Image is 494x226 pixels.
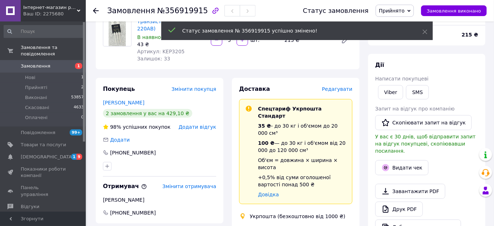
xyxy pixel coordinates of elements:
[23,4,77,11] span: Інтернет-магазин радиокомпонентов "СІРІУС"
[75,63,82,69] span: 1
[258,123,271,129] span: 35 ₴
[303,7,369,14] div: Статус замовлення
[74,104,84,111] span: 4633
[103,196,216,203] div: [PERSON_NAME]
[109,209,157,216] span: [PHONE_NUMBER]
[103,183,147,190] span: Отримувач
[137,41,205,48] div: 43 ₴
[76,154,82,160] span: 9
[21,154,74,160] span: [DEMOGRAPHIC_DATA]
[21,203,39,210] span: Відгуки
[375,62,384,68] span: Дії
[21,129,55,136] span: Повідомлення
[21,44,86,57] span: Замовлення та повідомлення
[25,114,48,121] span: Оплачені
[110,137,130,143] span: Додати
[162,183,216,189] span: Змінити отримувача
[375,115,472,130] button: Скопіювати запит на відгук
[81,74,84,81] span: 1
[137,19,204,31] a: Транзистор KEP3205 (TO-220AB)
[239,85,270,92] span: Доставка
[258,139,346,154] div: — до 30 кг і об'ємом від 20 000 до 120 000 см³
[179,124,216,130] span: Додати відгук
[427,8,481,14] span: Замовлення виконано
[375,106,455,112] span: Запит на відгук про компанію
[110,124,121,130] span: 98%
[103,85,135,92] span: Покупець
[109,18,125,46] img: Транзистор KEP3205 (TO-220AB)
[375,202,423,217] a: Друк PDF
[258,122,346,137] div: - до 30 кг і об'ємом до 20 000 см³
[137,56,170,62] span: Залишок: 33
[103,109,192,118] div: 2 замовлення у вас на 429,10 ₴
[375,160,429,175] button: Видати чек
[71,94,84,101] span: 53857
[379,8,405,14] span: Прийнято
[25,104,49,111] span: Скасовані
[103,123,171,131] div: успішних покупок
[258,157,346,171] div: Об'єм = довжина × ширина × висота
[21,63,50,69] span: Замовлення
[157,6,208,15] span: №356919915
[248,213,347,220] div: Укрпошта (безкоштовно від 1000 ₴)
[25,84,47,91] span: Прийняті
[21,166,66,179] span: Показники роботи компанії
[107,6,155,15] span: Замовлення
[70,129,82,136] span: 99+
[258,140,275,146] span: 100 ₴
[406,85,429,99] button: SMS
[378,85,403,99] a: Viber
[375,134,476,154] span: У вас є 30 днів, щоб відправити запит на відгук покупцеві, скопіювавши посилання.
[4,25,84,38] input: Пошук
[258,174,346,188] div: +0,5% від суми оголошеної вартості понад 500 ₴
[137,34,168,40] span: В наявності
[81,114,84,121] span: 0
[421,5,487,16] button: Замовлення виконано
[109,149,157,156] div: [PHONE_NUMBER]
[322,86,352,92] span: Редагувати
[21,142,66,148] span: Товари та послуги
[258,192,279,197] a: Довідка
[103,100,144,105] a: [PERSON_NAME]
[25,94,47,101] span: Виконані
[81,84,84,91] span: 2
[375,184,445,199] a: Завантажити PDF
[182,27,405,34] div: Статус замовлення № 356919915 успішно змінено!
[258,106,322,119] span: Спецтариф Укрпошта Стандарт
[172,86,216,92] span: Змінити покупця
[137,49,185,54] span: Артикул: KEP3205
[71,154,77,160] span: 1
[375,76,429,82] span: Написати покупцеві
[93,7,99,14] div: Повернутися назад
[25,74,35,81] span: Нові
[21,185,66,197] span: Панель управління
[23,11,86,17] div: Ваш ID: 2275680
[462,32,478,38] b: 215 ₴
